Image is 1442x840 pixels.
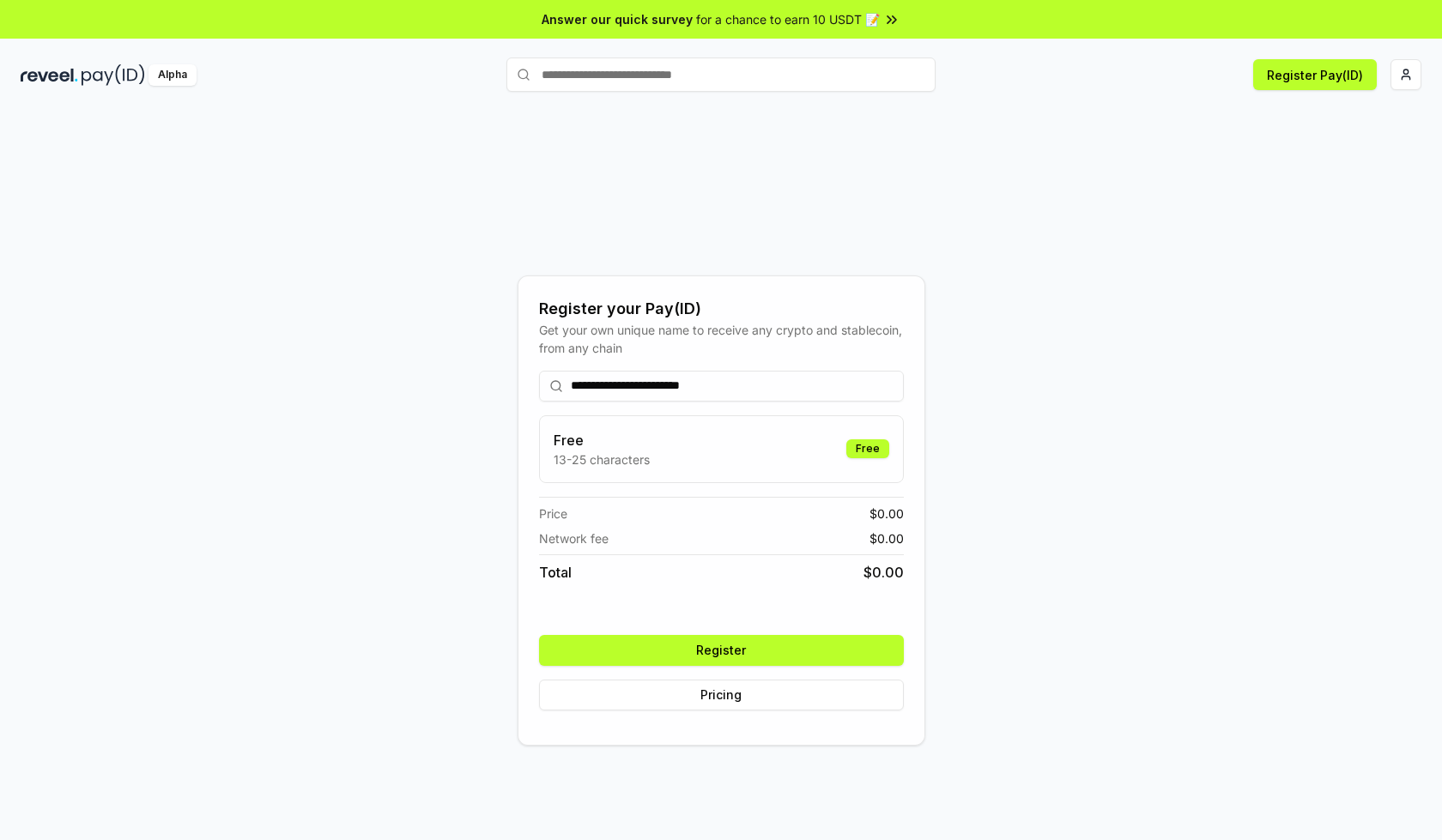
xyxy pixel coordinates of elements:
span: $ 0.00 [869,505,904,523]
div: Register your Pay(ID) [539,297,904,321]
span: $ 0.00 [863,562,904,583]
button: Register [539,635,904,666]
div: Free [846,439,889,458]
button: Register Pay(ID) [1253,59,1377,90]
div: Get your own unique name to receive any crypto and stablecoin, from any chain [539,321,904,357]
span: $ 0.00 [869,529,904,547]
h3: Free [554,430,650,450]
div: Alpha [148,64,197,86]
span: for a chance to earn 10 USDT 📝 [696,10,880,28]
span: Total [539,562,572,583]
p: 13-25 characters [554,450,650,468]
span: Answer our quick survey [542,10,693,28]
img: pay_id [82,64,145,86]
span: Price [539,505,567,523]
button: Pricing [539,680,904,710]
span: Network fee [539,529,609,547]
img: reveel_dark [21,64,78,86]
